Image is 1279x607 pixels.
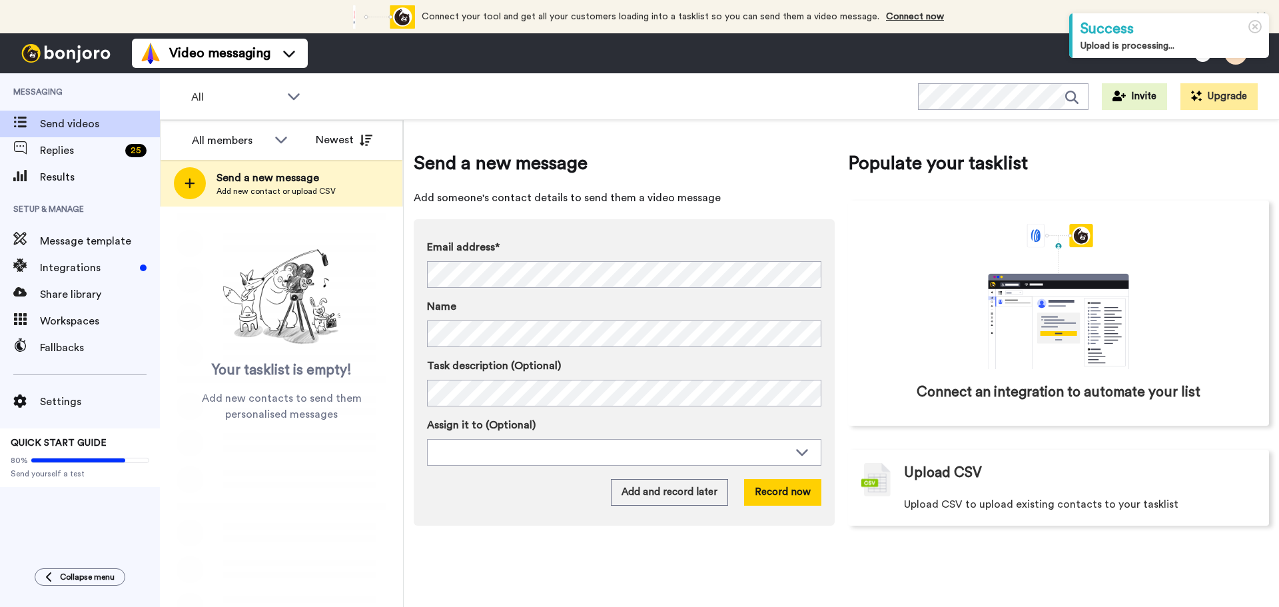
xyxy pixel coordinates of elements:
[1080,19,1261,39] div: Success
[904,463,982,483] span: Upload CSV
[216,170,336,186] span: Send a new message
[611,479,728,506] button: Add and record later
[125,144,147,157] div: 25
[861,463,891,496] img: csv-grey.png
[1102,83,1167,110] button: Invite
[16,44,116,63] img: bj-logo-header-white.svg
[40,394,160,410] span: Settings
[848,150,1269,177] span: Populate your tasklist
[959,224,1158,369] div: animation
[212,360,352,380] span: Your tasklist is empty!
[342,5,415,29] div: animation
[904,496,1178,512] span: Upload CSV to upload existing contacts to your tasklist
[192,133,268,149] div: All members
[40,143,120,159] span: Replies
[1080,39,1261,53] div: Upload is processing...
[40,340,160,356] span: Fallbacks
[40,233,160,249] span: Message template
[427,239,821,255] label: Email address*
[40,169,160,185] span: Results
[427,299,456,314] span: Name
[215,244,348,350] img: ready-set-action.png
[180,390,383,422] span: Add new contacts to send them personalised messages
[40,287,160,303] span: Share library
[191,89,280,105] span: All
[35,568,125,586] button: Collapse menu
[427,358,821,374] label: Task description (Optional)
[886,12,944,21] a: Connect now
[169,44,270,63] span: Video messaging
[11,468,149,479] span: Send yourself a test
[11,455,28,466] span: 80%
[40,260,135,276] span: Integrations
[1180,83,1258,110] button: Upgrade
[40,116,160,132] span: Send videos
[427,417,821,433] label: Assign it to (Optional)
[140,43,161,64] img: vm-color.svg
[744,479,821,506] button: Record now
[414,190,835,206] span: Add someone's contact details to send them a video message
[414,150,835,177] span: Send a new message
[917,382,1200,402] span: Connect an integration to automate your list
[11,438,107,448] span: QUICK START GUIDE
[60,572,115,582] span: Collapse menu
[306,127,382,153] button: Newest
[216,186,336,197] span: Add new contact or upload CSV
[40,313,160,329] span: Workspaces
[422,12,879,21] span: Connect your tool and get all your customers loading into a tasklist so you can send them a video...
